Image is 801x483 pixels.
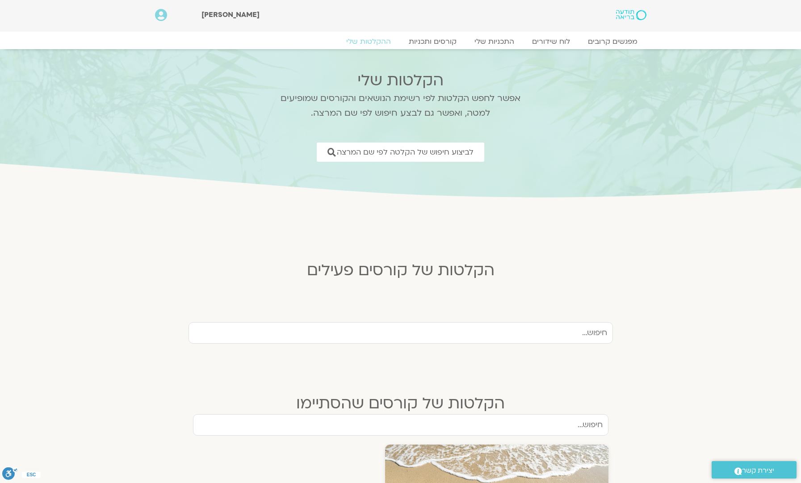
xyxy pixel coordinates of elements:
[742,465,774,477] span: יצירת קשר
[466,37,523,46] a: התכניות שלי
[712,461,797,479] a: יצירת קשר
[317,143,484,162] a: לביצוע חיפוש של הקלטה לפי שם המרצה
[269,71,533,89] h2: הקלטות שלי
[523,37,579,46] a: לוח שידורים
[337,37,400,46] a: ההקלטות שלי
[193,395,608,412] h2: הקלטות של קורסים שהסתיימו
[193,414,608,436] input: חיפוש...
[155,37,646,46] nav: Menu
[579,37,646,46] a: מפגשים קרובים
[182,261,620,279] h2: הקלטות של קורסים פעילים
[337,148,474,156] span: לביצוע חיפוש של הקלטה לפי שם המרצה
[189,322,613,344] input: חיפוש...
[400,37,466,46] a: קורסים ותכניות
[269,91,533,121] p: אפשר לחפש הקלטות לפי רשימת הנושאים והקורסים שמופיעים למטה, ואפשר גם לבצע חיפוש לפי שם המרצה.
[201,10,260,20] span: [PERSON_NAME]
